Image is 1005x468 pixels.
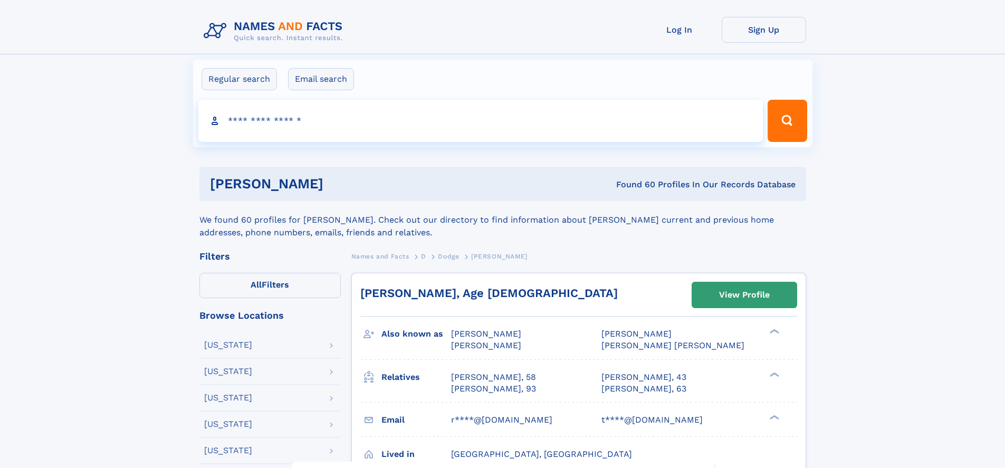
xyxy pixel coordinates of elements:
h3: Email [381,411,451,429]
label: Email search [288,68,354,90]
div: Found 60 Profiles In Our Records Database [470,179,796,190]
span: [GEOGRAPHIC_DATA], [GEOGRAPHIC_DATA] [451,449,632,459]
div: ❯ [767,328,780,335]
a: Dodge [438,250,459,263]
div: [US_STATE] [204,394,252,402]
span: [PERSON_NAME] [PERSON_NAME] [601,340,744,350]
h1: [PERSON_NAME] [210,177,470,190]
span: All [251,280,262,290]
label: Filters [199,273,341,298]
a: D [421,250,426,263]
div: ❯ [767,371,780,378]
label: Regular search [202,68,277,90]
a: [PERSON_NAME], 63 [601,383,686,395]
div: [US_STATE] [204,341,252,349]
img: Logo Names and Facts [199,17,351,45]
div: We found 60 profiles for [PERSON_NAME]. Check out our directory to find information about [PERSON... [199,201,806,239]
h3: Relatives [381,368,451,386]
a: Sign Up [722,17,806,43]
span: D [421,253,426,260]
a: Names and Facts [351,250,409,263]
div: Browse Locations [199,311,341,320]
div: [US_STATE] [204,446,252,455]
a: View Profile [692,282,797,308]
div: ❯ [767,414,780,421]
span: [PERSON_NAME] [451,329,521,339]
a: [PERSON_NAME], 93 [451,383,536,395]
span: Dodge [438,253,459,260]
div: [US_STATE] [204,420,252,428]
input: search input [198,100,763,142]
a: Log In [637,17,722,43]
button: Search Button [768,100,807,142]
div: View Profile [719,283,770,307]
a: [PERSON_NAME], 58 [451,371,536,383]
div: Filters [199,252,341,261]
span: [PERSON_NAME] [451,340,521,350]
h3: Also known as [381,325,451,343]
div: [US_STATE] [204,367,252,376]
h3: Lived in [381,445,451,463]
a: [PERSON_NAME], Age [DEMOGRAPHIC_DATA] [360,286,618,300]
span: [PERSON_NAME] [471,253,528,260]
a: [PERSON_NAME], 43 [601,371,686,383]
span: [PERSON_NAME] [601,329,672,339]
